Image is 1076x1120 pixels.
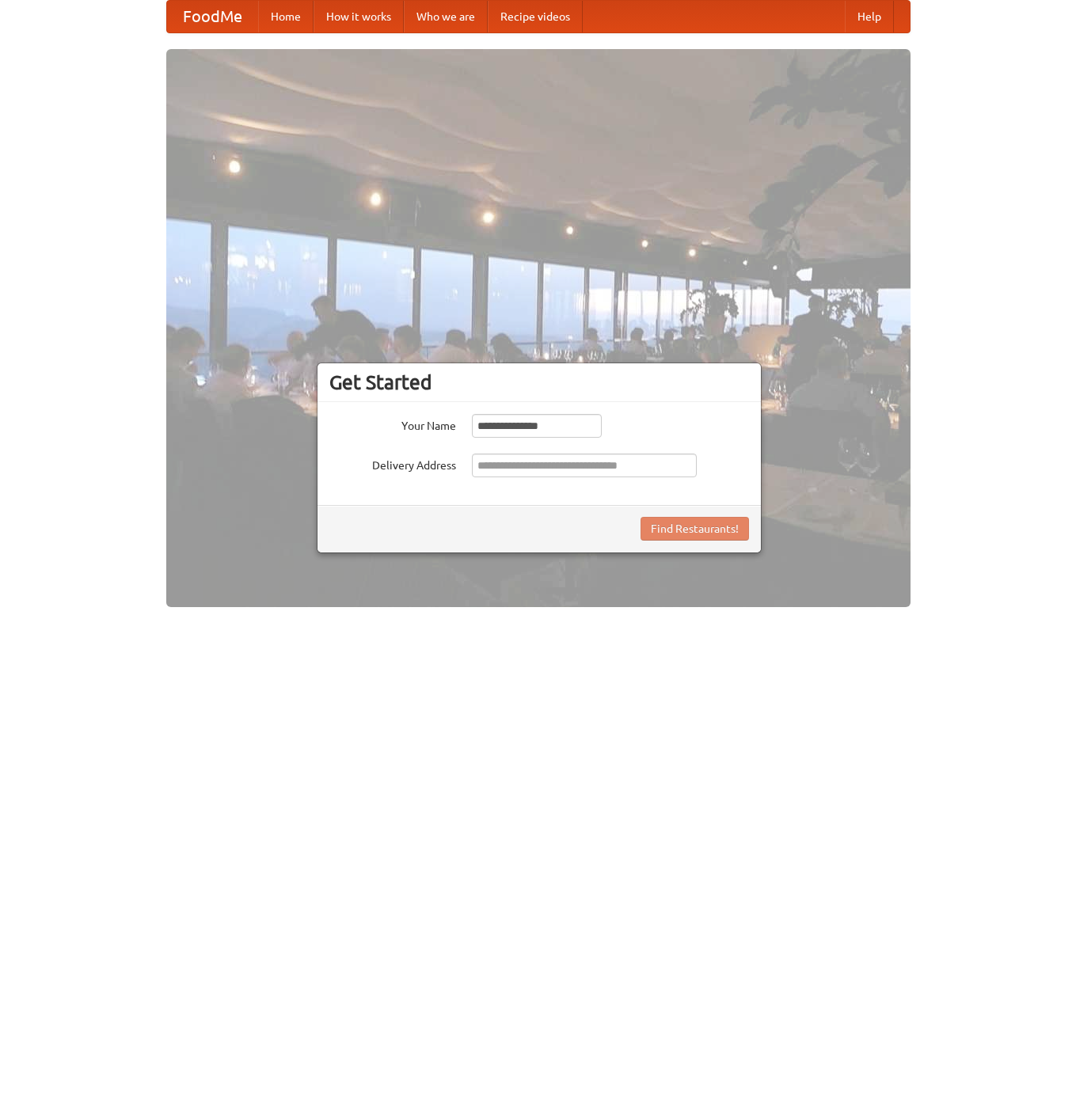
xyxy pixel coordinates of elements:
[641,517,749,541] button: Find Restaurants!
[329,454,456,473] label: Delivery Address
[329,370,749,394] h3: Get Started
[258,1,314,32] a: Home
[314,1,404,32] a: How it works
[404,1,488,32] a: Who we are
[167,1,258,32] a: FoodMe
[845,1,894,32] a: Help
[488,1,583,32] a: Recipe videos
[329,414,456,434] label: Your Name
